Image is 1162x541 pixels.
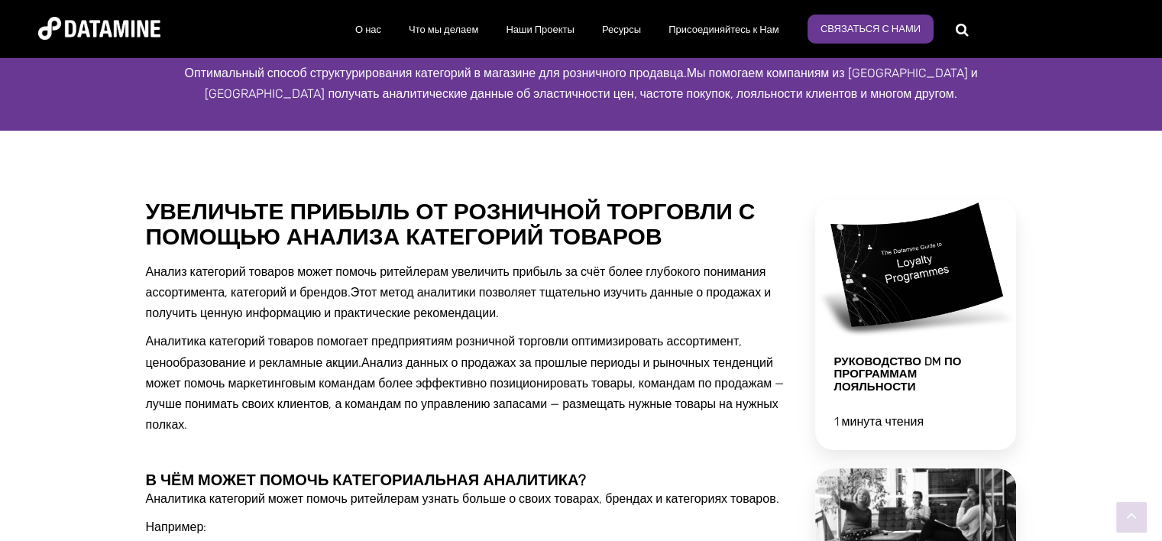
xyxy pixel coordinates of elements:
[821,23,921,34] ya-tr-span: Связаться с нами
[146,198,756,251] ya-tr-span: Увеличьте прибыль от розничной торговли с помощью анализа категорий товаров
[146,520,207,534] ya-tr-span: Например:
[146,334,743,369] ya-tr-span: Аналитика категорий товаров помогает предприятиям розничной торговли оптимизировать ассортимент, ...
[38,17,160,40] img: Датамин
[602,24,641,35] ya-tr-span: Ресурсы
[146,491,779,506] ya-tr-span: Аналитика категорий может помочь ритейлерам узнать больше о своих товарах, брендах и категориях т...
[146,471,587,489] ya-tr-span: В чём может помочь категориальная аналитика?
[668,24,779,35] ya-tr-span: Присоединяйтесь к Нам
[146,355,785,432] ya-tr-span: Анализ данных о продажах за прошлые периоды и рыночных тенденций может помочь маркетинговым коман...
[146,285,772,320] ya-tr-span: Этот метод аналитики позволяет тщательно изучить данные о продажах и получить ценную информацию и...
[146,264,766,300] ya-tr-span: Анализ категорий товаров может помочь ритейлерам увеличить прибыль за счёт более глубокого понима...
[506,24,574,35] ya-tr-span: Наши Проекты
[185,66,687,80] ya-tr-span: Оптимальный способ структурирования категорий в магазине для розничного продавца.
[409,24,478,35] ya-tr-span: Что мы делаем
[355,24,381,35] ya-tr-span: О нас
[205,66,977,101] ya-tr-span: Мы помогаем компаниям из [GEOGRAPHIC_DATA] и [GEOGRAPHIC_DATA] получать аналитические данные об э...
